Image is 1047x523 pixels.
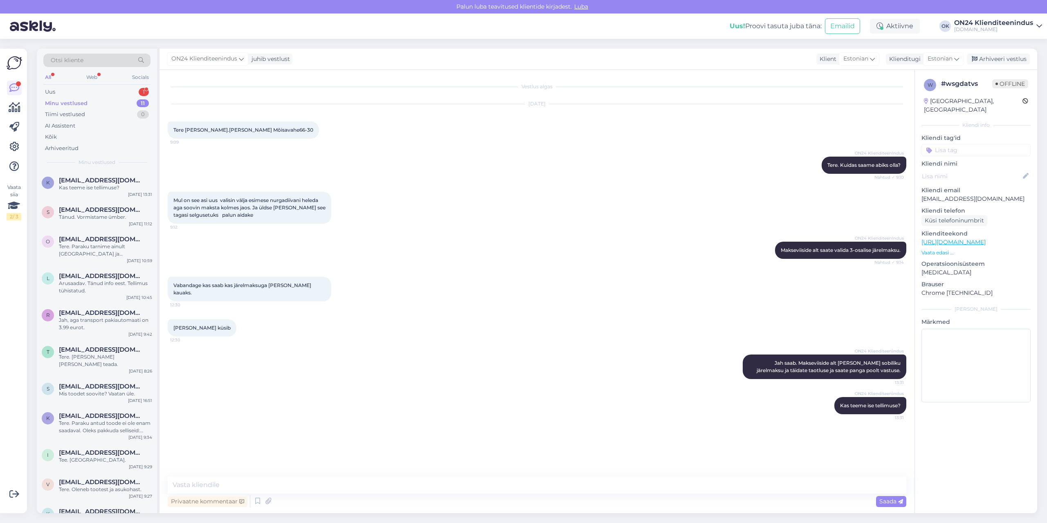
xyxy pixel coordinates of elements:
span: Luba [572,3,591,10]
span: 12:30 [170,337,201,343]
span: Offline [992,79,1028,88]
div: Kõik [45,133,57,141]
span: o [46,238,50,245]
div: Klienditugi [886,55,921,63]
span: ON24 Klienditeenindus [855,391,904,397]
span: info@pallantisgrupp.ee [59,449,144,456]
div: [PERSON_NAME] [921,305,1031,313]
div: Vestlus algas [168,83,906,90]
span: ON24 Klienditeenindus [171,54,237,63]
div: All [43,72,53,83]
span: Saada [879,498,903,505]
div: [GEOGRAPHIC_DATA], [GEOGRAPHIC_DATA] [924,97,1022,114]
a: [URL][DOMAIN_NAME] [921,238,986,246]
div: Tee. [GEOGRAPHIC_DATA]. [59,456,152,464]
span: kauriurki@gmail.com [59,412,144,420]
span: l [47,275,49,281]
div: [DATE] 9:42 [128,331,152,337]
div: Arhiveeritud [45,144,79,153]
div: AI Assistent [45,122,75,130]
span: s [47,209,49,215]
span: Nähtud ✓ 9:10 [873,174,904,180]
a: ON24 Klienditeenindus[DOMAIN_NAME] [954,20,1042,33]
div: Arusaadav. Tänud info eest. Tellimus tühistatud. [59,280,152,294]
p: Märkmed [921,318,1031,326]
div: Jah, aga transport pakiautomaati on 3.99 eurot. [59,316,152,331]
div: ON24 Klienditeenindus [954,20,1033,26]
p: Kliendi nimi [921,159,1031,168]
span: orakauskaite@gmail.com [59,236,144,243]
p: Brauser [921,280,1031,289]
span: 12:30 [170,302,201,308]
input: Lisa tag [921,144,1031,156]
div: Vaata siia [7,184,21,220]
span: vitautasuzgrindis@hotmail.com [59,478,144,486]
p: Operatsioonisüsteem [921,260,1031,268]
div: Minu vestlused [45,99,88,108]
div: 2 / 3 [7,213,21,220]
div: Privaatne kommentaar [168,496,247,507]
div: [DATE] 13:31 [128,191,152,198]
span: kerstikuusik49@gmail.com [59,177,144,184]
div: [DATE] 10:59 [127,258,152,264]
div: Tere. [PERSON_NAME] [PERSON_NAME] teada. [59,353,152,368]
img: Askly Logo [7,55,22,71]
p: Kliendi email [921,186,1031,195]
span: Tere. Kuidas saame abiks olla? [827,162,901,168]
span: ON24 Klienditeenindus [855,348,904,354]
div: Klient [816,55,836,63]
div: Tänud. Vormistame ümber. [59,213,152,221]
div: Tiimi vestlused [45,110,85,119]
div: Mis toodet soovite? Vaatan üle. [59,390,152,397]
span: i [47,452,49,458]
p: Klienditeekond [921,229,1031,238]
span: Jah saab. Makseviiside alt [PERSON_NAME] sobiliku järelmaksu ja täidate taotluse ja saate panga p... [757,360,902,373]
span: 13:31 [873,379,904,386]
div: Uus [45,88,55,96]
div: # wsgdatvs [941,79,992,89]
span: [PERSON_NAME] küsib [173,325,231,331]
input: Lisa nimi [922,172,1021,181]
span: Nähtud ✓ 9:14 [873,259,904,265]
span: k [46,415,50,421]
span: ON24 Klienditeenindus [855,235,904,241]
div: OK [939,20,951,32]
div: Socials [130,72,151,83]
div: [DATE] [168,100,906,108]
div: [DOMAIN_NAME] [954,26,1033,33]
p: [MEDICAL_DATA] [921,268,1031,277]
span: kiffu65@gmail.com [59,508,144,515]
b: Uus! [730,22,745,30]
span: Estonian [843,54,868,63]
p: [EMAIL_ADDRESS][DOMAIN_NAME] [921,195,1031,203]
button: Emailid [825,18,860,34]
span: Minu vestlused [79,159,115,166]
span: semjon.pripetsko@outlook.com [59,206,144,213]
div: Web [85,72,99,83]
div: Kas teeme ise tellimuse? [59,184,152,191]
div: Tere. Oleneb tootest ja asukohast. [59,486,152,493]
span: svetlanadarly13@gmail.com [59,383,144,390]
p: Chrome [TECHNICAL_ID] [921,289,1031,297]
div: [DATE] 9:34 [128,434,152,440]
span: rgolub13@gmail.com [59,309,144,316]
span: Mul on see asi uus valisin välja esimese nurgadiivani heleda aga soovin maksta kolmes jaos. Ja ül... [173,197,327,218]
div: Arhiveeri vestlus [967,54,1030,65]
span: ON24 Klienditeenindus [855,150,904,156]
div: Kliendi info [921,121,1031,129]
span: Kas teeme ise tellimuse? [840,402,901,409]
div: Tere. Paraku tarnime ainult [GEOGRAPHIC_DATA] ja [GEOGRAPHIC_DATA]. [59,243,152,258]
div: [DATE] 10:45 [126,294,152,301]
p: Kliendi telefon [921,207,1031,215]
span: 9:09 [170,139,201,145]
div: 1 [139,88,149,96]
span: 13:31 [873,415,904,421]
span: w [928,82,933,88]
div: Tere. Paraku antud toode ei ole enam saadaval. Oleks pakkuda selliseid: [URL][DOMAIN_NAME][PERSON... [59,420,152,434]
div: Aktiivne [870,19,920,34]
span: Otsi kliente [51,56,83,65]
span: Makseviiside alt saate valida 3-osalise järelmaksu. [781,247,901,253]
span: 9:12 [170,224,201,230]
div: [DATE] 8:26 [129,368,152,374]
div: 0 [137,110,149,119]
